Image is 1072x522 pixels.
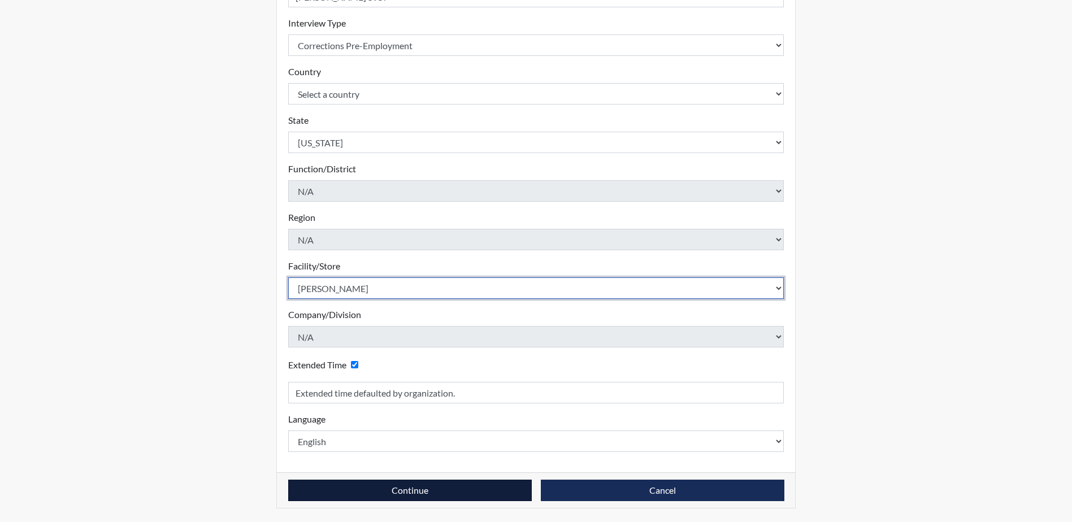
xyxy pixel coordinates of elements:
input: Reason for Extension [288,382,784,403]
button: Continue [288,480,532,501]
label: Function/District [288,162,356,176]
button: Cancel [541,480,784,501]
label: Interview Type [288,16,346,30]
label: Extended Time [288,358,346,372]
label: Facility/Store [288,259,340,273]
div: Checking this box will provide the interviewee with an accomodation of extra time to answer each ... [288,356,363,373]
label: Language [288,412,325,426]
label: State [288,114,309,127]
label: Country [288,65,321,79]
label: Company/Division [288,308,361,321]
label: Region [288,211,315,224]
